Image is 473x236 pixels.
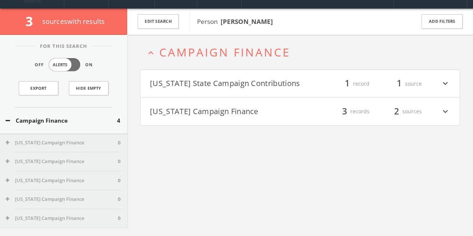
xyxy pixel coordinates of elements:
button: [US_STATE] State Campaign Contributions [150,77,300,90]
i: expand_more [440,77,450,90]
span: 3 [339,105,350,118]
div: source [377,77,422,90]
i: expand_less [146,48,156,58]
button: Edit Search [138,14,179,29]
span: Off [35,62,44,68]
span: 1 [341,77,353,90]
button: [US_STATE] Campaign Finance [6,139,118,147]
button: Campaign Finance [6,116,117,125]
div: sources [377,105,422,118]
span: source s with results [42,17,105,26]
button: [US_STATE] Campaign Finance [6,158,118,165]
span: 0 [118,177,120,184]
span: 1 [393,77,405,90]
i: expand_more [440,105,450,118]
span: 4 [117,116,120,125]
button: Hide Empty [69,81,108,95]
span: Person [197,17,273,26]
span: 3 [25,12,39,30]
div: records [325,105,369,118]
button: [US_STATE] Campaign Finance [6,196,118,203]
span: On [85,62,93,68]
button: [US_STATE] Campaign Finance [6,215,118,222]
span: Campaign Finance [159,45,291,60]
a: Export [19,81,58,95]
span: 0 [118,215,120,222]
button: [US_STATE] Campaign Finance [150,105,300,118]
b: [PERSON_NAME] [221,17,273,26]
span: For This Search [34,43,93,50]
span: 0 [118,196,120,203]
span: 2 [391,105,402,118]
button: [US_STATE] Campaign Finance [6,177,118,184]
span: 0 [118,158,120,165]
button: Add Filters [421,14,463,29]
div: record [325,77,369,90]
button: expand_lessCampaign Finance [146,46,460,58]
span: 0 [118,139,120,147]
